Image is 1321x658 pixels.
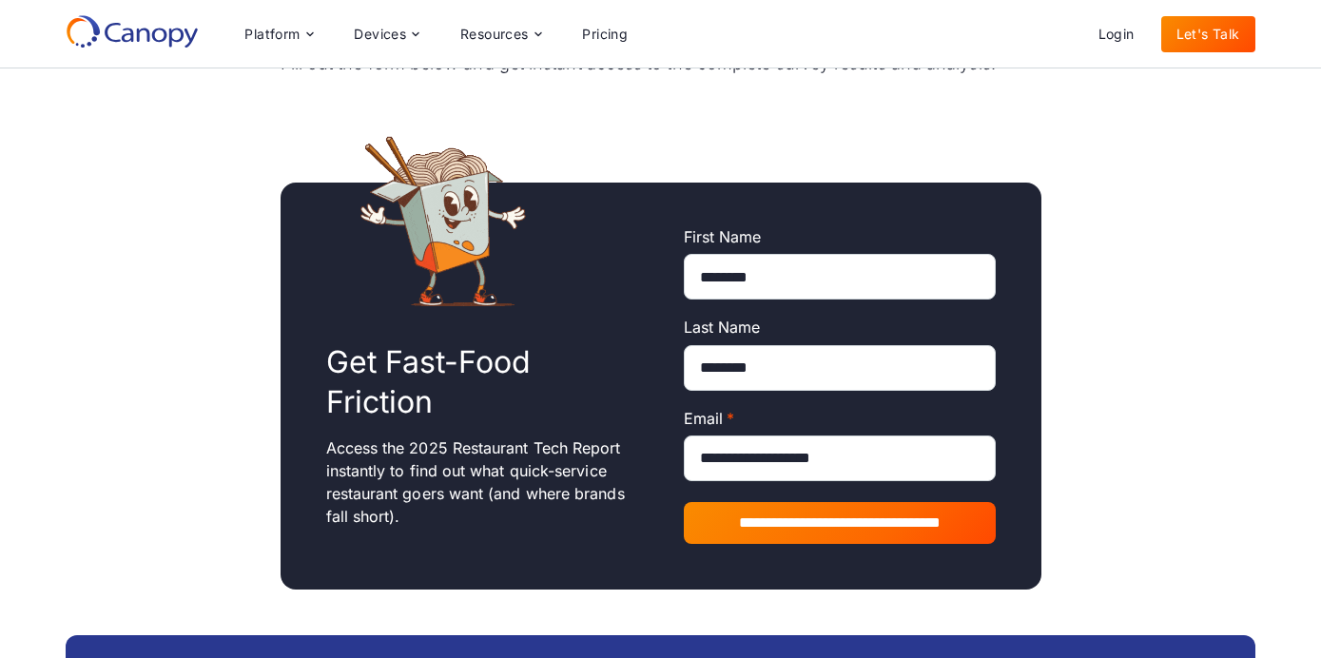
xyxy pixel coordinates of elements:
div: Resources [460,28,529,41]
a: Let's Talk [1161,16,1255,52]
div: Devices [354,28,406,41]
a: Login [1083,16,1150,52]
div: Platform [229,15,327,53]
a: Pricing [567,16,643,52]
div: Platform [244,28,300,41]
span: First Name [684,227,762,246]
p: Access the 2025 Restaurant Tech Report instantly to find out what quick-service restaurant goers ... [326,436,638,528]
span: Email [684,409,723,428]
span: Last Name [684,318,761,337]
div: Resources [445,15,555,53]
div: Devices [339,15,434,53]
h2: Get Fast-Food Friction [326,342,638,421]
